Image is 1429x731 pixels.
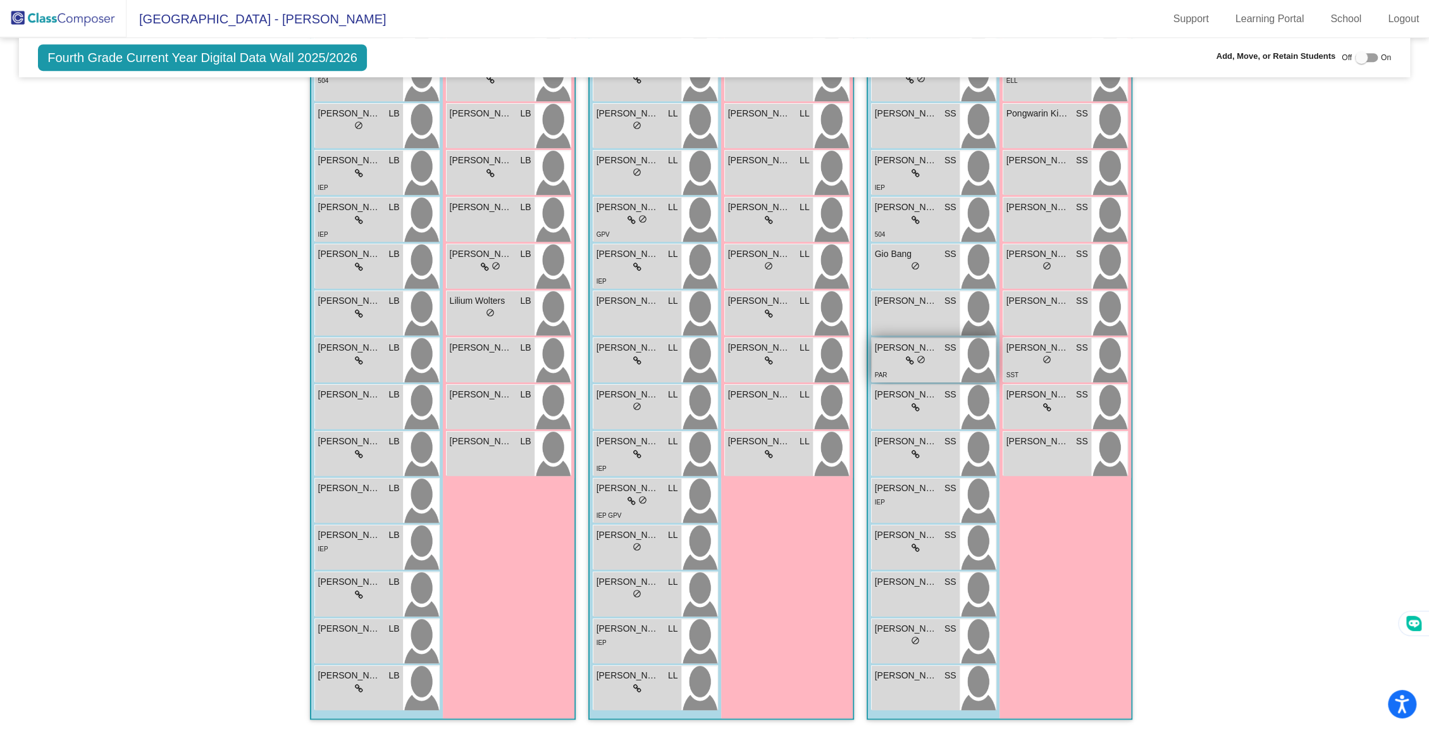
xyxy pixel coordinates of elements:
span: LB [388,528,399,542]
span: do_not_disturb_alt [638,496,647,504]
span: IEP [875,184,885,191]
span: [PERSON_NAME] [1006,154,1070,167]
a: Learning Portal [1225,9,1315,29]
span: Pongwarin Kiatsomphob [1006,107,1070,120]
span: do_not_disturb_alt [917,355,925,364]
span: [PERSON_NAME] [PERSON_NAME] [318,154,381,167]
span: SS [944,107,956,120]
span: LL [800,154,810,167]
span: SS [1076,247,1088,261]
span: [PERSON_NAME] [597,528,660,542]
a: Logout [1378,9,1429,29]
span: LL [668,482,678,495]
span: do_not_disturb_alt [633,589,641,598]
span: SS [944,669,956,682]
span: IEP [597,278,607,285]
span: LB [520,247,531,261]
span: IEP [597,465,607,472]
span: do_not_disturb_alt [354,121,363,130]
span: [PERSON_NAME] [450,247,513,261]
span: [PERSON_NAME] [450,154,513,167]
span: IEP [597,639,607,646]
span: [PERSON_NAME] [597,341,660,354]
span: [PERSON_NAME] [875,669,938,682]
a: Support [1163,9,1219,29]
span: [PERSON_NAME] [1006,294,1070,308]
span: 504 [875,231,886,238]
span: SS [1076,107,1088,120]
span: LL [800,107,810,120]
span: [PERSON_NAME] [728,435,791,448]
span: LL [800,247,810,261]
span: LL [668,575,678,589]
span: SS [944,341,956,354]
span: do_not_disturb_alt [917,74,925,83]
span: LB [520,294,531,308]
span: [PERSON_NAME] [318,482,381,495]
span: LB [520,435,531,448]
span: LB [388,435,399,448]
span: [PERSON_NAME] [597,622,660,635]
span: LB [388,294,399,308]
span: SS [944,528,956,542]
span: SS [944,482,956,495]
span: [PERSON_NAME] [875,341,938,354]
span: LL [668,388,678,401]
span: LL [668,528,678,542]
span: [PERSON_NAME] [450,201,513,214]
span: LB [388,341,399,354]
span: do_not_disturb_alt [633,542,641,551]
span: LB [520,201,531,214]
span: [PERSON_NAME] [597,669,660,682]
span: LL [800,294,810,308]
span: [GEOGRAPHIC_DATA] - [PERSON_NAME] [127,9,386,29]
span: IEP GPV [597,512,622,519]
span: [PERSON_NAME] [875,201,938,214]
span: [PERSON_NAME] [728,294,791,308]
span: 504 [318,77,329,84]
span: [PERSON_NAME] [875,107,938,120]
span: LL [668,341,678,354]
span: Fourth Grade Current Year Digital Data Wall 2025/2026 [38,44,367,71]
span: [PERSON_NAME] [597,154,660,167]
span: [PERSON_NAME] [728,107,791,120]
span: [PERSON_NAME] [875,388,938,401]
span: [PERSON_NAME] [597,482,660,495]
span: do_not_disturb_alt [911,261,920,270]
span: SS [1076,201,1088,214]
span: do_not_disturb_alt [764,261,773,270]
span: LL [800,341,810,354]
span: [PERSON_NAME] [450,341,513,354]
span: [PERSON_NAME] [318,341,381,354]
span: IEP [318,184,328,191]
span: [PERSON_NAME] [318,247,381,261]
span: LB [388,154,399,167]
span: LL [668,154,678,167]
span: do_not_disturb_alt [633,168,641,177]
span: [PERSON_NAME] [450,388,513,401]
span: [PERSON_NAME] [597,247,660,261]
span: [PERSON_NAME] [1006,435,1070,448]
span: [PERSON_NAME] [318,388,381,401]
span: [PERSON_NAME] [PERSON_NAME] [597,388,660,401]
span: [PERSON_NAME] [728,247,791,261]
span: do_not_disturb_alt [492,261,500,270]
span: [PERSON_NAME] [450,435,513,448]
span: SS [944,247,956,261]
span: [PERSON_NAME] [597,201,660,214]
span: [PERSON_NAME] [318,575,381,589]
span: SS [944,575,956,589]
span: [PERSON_NAME] [318,622,381,635]
span: [PERSON_NAME] [875,622,938,635]
span: [PERSON_NAME] [875,482,938,495]
span: [PERSON_NAME] [318,201,381,214]
span: SS [944,201,956,214]
span: [PERSON_NAME] [875,528,938,542]
span: SS [1076,294,1088,308]
span: LB [388,247,399,261]
span: IEP [318,231,328,238]
span: SS [944,388,956,401]
span: LL [800,388,810,401]
span: LB [388,388,399,401]
span: [PERSON_NAME] [318,528,381,542]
